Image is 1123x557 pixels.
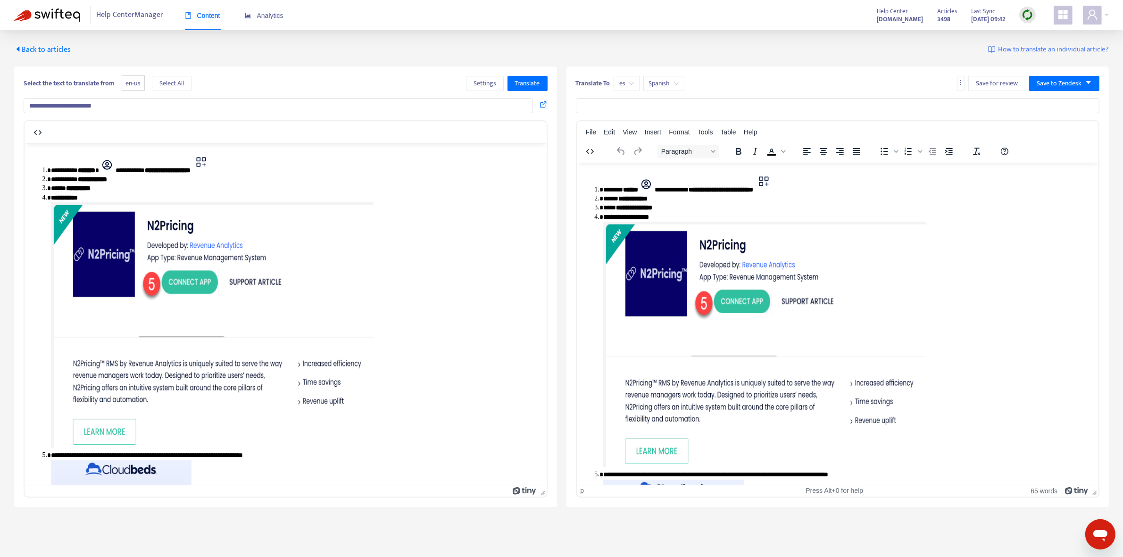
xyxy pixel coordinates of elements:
img: image-link [988,46,996,53]
iframe: Rich Text Area [25,143,547,485]
span: Content [185,12,220,19]
b: Translate To [576,78,610,89]
button: Save to Zendeskcaret-down [1029,76,1099,91]
button: Undo [613,145,629,158]
span: Table [720,128,736,136]
span: Tools [698,128,713,136]
span: Paragraph [661,148,707,155]
button: Increase indent [940,145,957,158]
button: Italic [747,145,763,158]
span: Select All [159,78,184,89]
strong: [DATE] 09:42 [971,14,1005,25]
img: 40708818202011 [26,59,349,304]
div: Press the Up and Down arrow keys to resize the editor. [537,485,547,497]
button: Justify [848,145,864,158]
span: Help Center Manager [97,6,164,24]
span: Insert [645,128,661,136]
span: Save for review [976,78,1018,89]
img: sync.dc5367851b00ba804db3.png [1022,9,1033,21]
span: es [619,76,634,91]
span: Spanish [649,76,679,91]
div: p [581,487,584,495]
span: How to translate an individual article? [998,44,1109,55]
span: Analytics [245,12,283,19]
button: Select All [152,76,191,91]
span: en-us [122,75,145,91]
iframe: Rich Text Area [577,163,1099,485]
span: caret-down [1085,79,1092,86]
span: Format [669,128,690,136]
span: Articles [937,6,957,17]
a: Powered by Tiny [1065,487,1089,494]
button: Align left [799,145,815,158]
div: Press Alt+0 for help [750,487,919,495]
span: Edit [604,128,615,136]
button: Bold [730,145,746,158]
button: Block Paragraph [657,145,718,158]
iframe: Botón para iniciar la ventana de mensajería [1085,519,1115,549]
div: Numbered list [900,145,923,158]
button: Redo [629,145,645,158]
span: area-chart [245,12,251,19]
button: Save for review [968,76,1025,91]
div: Press the Up and Down arrow keys to resize the editor. [1089,485,1098,497]
button: Decrease indent [924,145,940,158]
button: Translate [507,76,548,91]
span: more [957,79,964,86]
span: Settings [474,78,496,89]
img: Swifteq [14,8,80,22]
strong: 3498 [937,14,950,25]
b: Select the text to translate from [24,78,115,89]
span: appstore [1057,9,1069,20]
div: Text color Black [763,145,787,158]
a: How to translate an individual article? [988,44,1109,55]
span: Translate [515,78,540,89]
span: caret-left [14,45,22,53]
span: File [586,128,597,136]
span: Help [744,128,757,136]
button: 65 words [1031,487,1057,495]
button: Settings [466,76,504,91]
span: Last Sync [971,6,995,17]
button: Help [996,145,1012,158]
a: [DOMAIN_NAME] [877,14,923,25]
div: Bullet list [876,145,899,158]
button: Clear formatting [968,145,984,158]
span: book [185,12,191,19]
button: Align center [815,145,831,158]
span: user [1087,9,1098,20]
span: Back to articles [14,43,71,56]
span: View [623,128,637,136]
span: Help Center [877,6,908,17]
a: Powered by Tiny [513,487,536,494]
span: Save to Zendesk [1037,78,1081,89]
button: more [957,76,965,91]
button: Align right [832,145,848,158]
